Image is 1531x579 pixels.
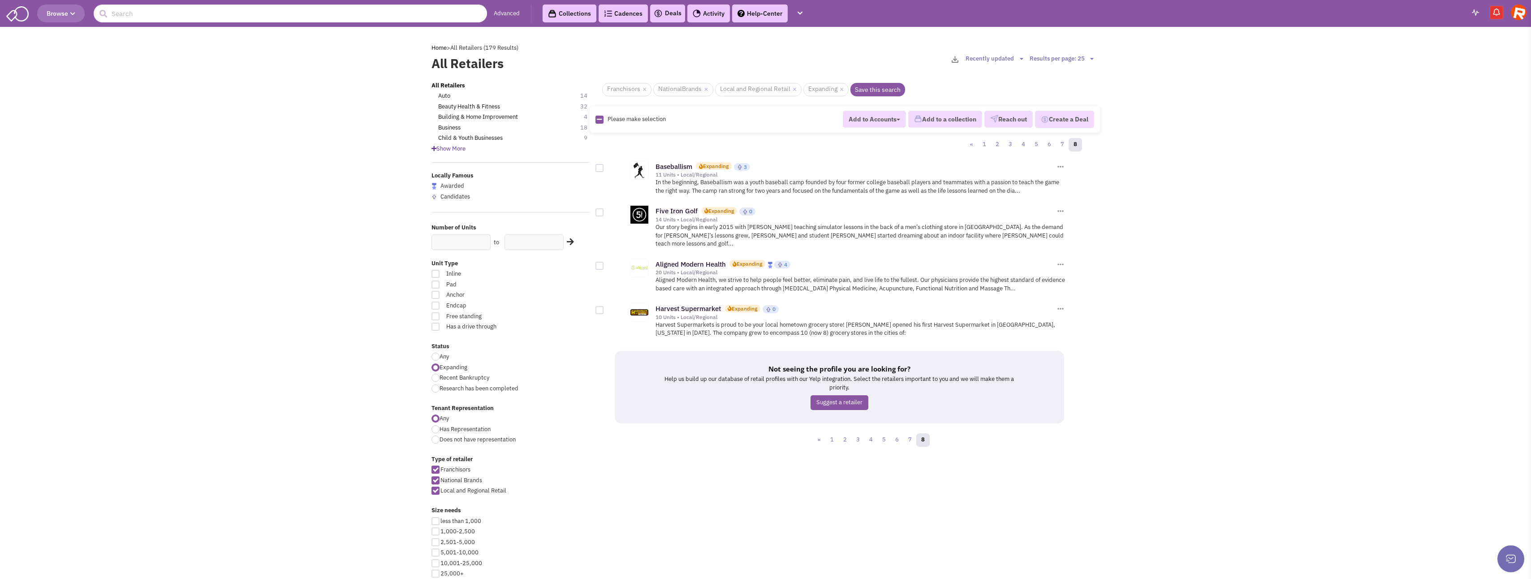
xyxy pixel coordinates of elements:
span: All Retailers (179 Results) [450,44,518,52]
a: « [813,433,826,447]
label: Type of retailer [431,455,590,464]
button: Browse [37,4,85,22]
span: Any [440,353,449,360]
span: Expanding [803,83,849,96]
a: × [643,86,647,94]
img: locallyfamous-largeicon.png [768,262,773,268]
img: locallyfamous-upvote.png [777,262,783,268]
span: NationalBrands [653,83,713,96]
span: Anchor [440,291,540,299]
span: Show More [431,145,466,152]
a: 5 [1030,138,1043,151]
a: Deals [654,8,681,19]
a: × [840,86,844,94]
img: icon-collection-lavender.png [914,115,922,123]
span: Local and Regional Retail [440,487,506,494]
img: locallyfamous-upvote.png [766,307,771,312]
a: Five Iron Golf [656,207,698,215]
label: Status [431,342,590,351]
button: Create a Deal [1035,111,1094,129]
a: Suggest a retailer [811,395,868,410]
span: 32 [580,103,596,111]
a: 1 [825,433,839,447]
span: 5,001-10,000 [440,549,479,556]
a: Home [431,44,447,52]
a: 7 [1056,138,1069,151]
a: Activity [687,4,730,22]
span: 4 [584,113,596,121]
label: All Retailers [431,55,703,73]
label: to [494,238,499,247]
a: 8 [1069,138,1082,151]
span: Please make selection [608,115,666,123]
a: Collections [543,4,596,22]
div: 10 Units • Local/Regional [656,314,1055,321]
span: less than 1,000 [440,517,481,525]
p: In the beginning, Baseballism was a youth baseball camp founded by four former college baseball p... [656,178,1065,195]
a: 7 [903,433,917,447]
div: Expanding [737,260,762,268]
input: Search [94,4,487,22]
span: Research has been completed [440,385,518,392]
span: > [447,44,450,52]
span: Does not have representation [440,436,516,443]
img: icon-collection-lavender-black.svg [548,9,556,18]
span: 9 [584,134,596,143]
button: Reach out [984,111,1033,128]
a: Harvest Supermarket [656,304,721,313]
img: Deal-Dollar.png [1041,115,1049,125]
span: Franchisors [440,466,470,473]
span: Recent Bankruptcy [440,374,489,381]
button: Add to a collection [908,111,982,128]
span: 0 [772,306,776,312]
button: Add to Accounts [843,111,906,128]
a: Child & Youth Businesses [438,134,503,143]
p: Aligned Modern Health, we strive to help people feel better, eliminate pain, and live life to the... [656,276,1065,293]
a: Cadences [599,4,648,22]
img: locallyfamous-upvote.png [737,164,742,170]
a: 6 [890,433,904,447]
h5: Not seeing the profile you are looking for? [660,364,1019,373]
div: Expanding [703,162,729,170]
a: 8 [916,433,930,447]
p: Help us build up our database of retail profiles with our Yelp integration. Select the retailers ... [660,375,1019,392]
p: Our story begins in early 2015 with [PERSON_NAME] teaching simulator lessons in the back of a men... [656,223,1065,248]
span: National Brands [440,476,482,484]
span: Expanding [440,363,467,371]
span: 0 [749,208,752,215]
span: Pad [440,281,540,289]
span: Awarded [440,182,464,190]
span: Has Representation [440,425,491,433]
span: Franchisors [602,83,651,96]
div: 20 Units • Local/Regional [656,269,1055,276]
img: download-2-24.png [952,56,958,63]
a: Business [438,124,461,132]
a: « [965,138,978,151]
a: Baseballism [656,162,692,171]
p: Harvest Supermarkets is proud to be your local hometown grocery store! [PERSON_NAME] opened his f... [656,321,1065,337]
img: locallyfamous-upvote.png [742,209,748,215]
span: Browse [47,9,75,17]
span: Any [440,415,449,422]
span: 1,000-2,500 [440,527,475,535]
img: Jennifer Rooney [1511,4,1527,20]
span: 18 [580,124,596,132]
a: All Retailers [431,82,465,90]
a: × [704,86,708,94]
img: Cadences_logo.png [604,10,612,17]
label: Tenant Representation [431,404,590,413]
a: 4 [1017,138,1030,151]
img: icon-deals.svg [654,8,663,19]
span: 3 [744,164,747,170]
div: Expanding [732,305,757,312]
a: × [793,86,797,94]
div: 14 Units • Local/Regional [656,216,1055,223]
a: Advanced [494,9,520,18]
div: 11 Units • Local/Regional [656,171,1055,178]
label: Unit Type [431,259,590,268]
a: 1 [978,138,991,151]
span: Candidates [440,193,470,200]
span: 2,501-5,000 [440,538,475,546]
a: Building & Home Improvement [438,113,518,121]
